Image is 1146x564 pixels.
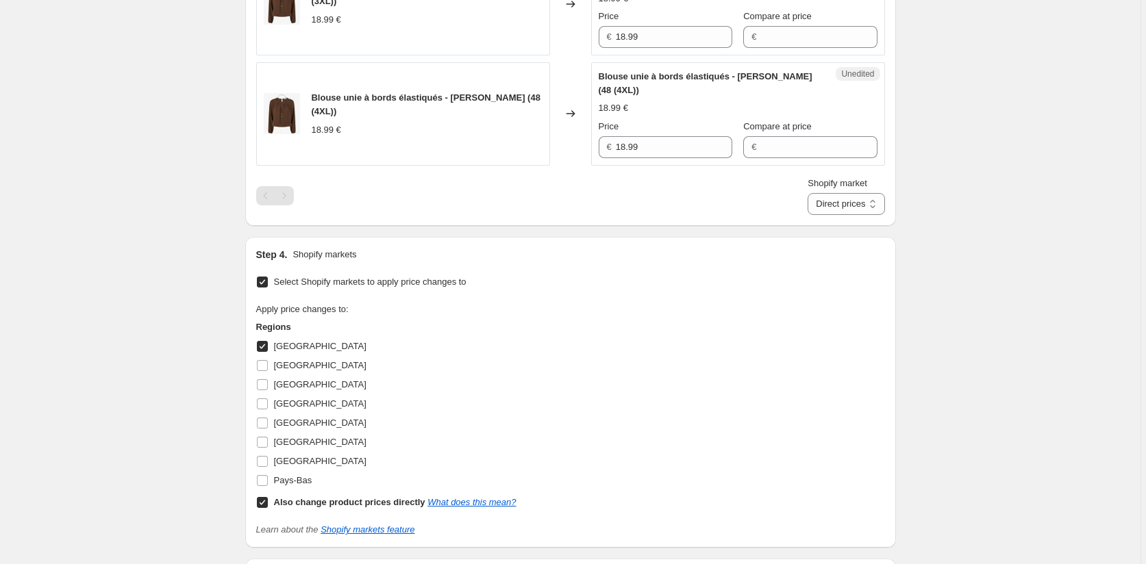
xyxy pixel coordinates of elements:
span: [GEOGRAPHIC_DATA] [274,360,366,370]
span: 18.99 € [599,103,628,113]
span: Compare at price [743,11,812,21]
span: Price [599,11,619,21]
span: Pays-Bas [274,475,312,485]
a: What does this mean? [427,497,516,507]
span: € [607,31,612,42]
span: Apply price changes to: [256,304,349,314]
span: € [751,31,756,42]
span: [GEOGRAPHIC_DATA] [274,437,366,447]
b: Also change product prices directly [274,497,425,507]
span: € [607,142,612,152]
span: 18.99 € [311,125,340,135]
span: Blouse unie à bords élastiqués - [PERSON_NAME] (48 (4XL)) [311,92,540,116]
span: 18.99 € [311,14,340,25]
span: [GEOGRAPHIC_DATA] [274,418,366,428]
h3: Regions [256,320,516,334]
nav: Pagination [256,186,294,205]
i: Learn about the [256,524,415,535]
a: Shopify markets feature [321,524,414,535]
span: Shopify market [808,178,867,188]
p: Shopify markets [292,248,356,261]
span: Price [599,121,619,131]
span: € [751,142,756,152]
h2: Step 4. [256,248,288,261]
span: Blouse unie à bords élastiqués - [PERSON_NAME] (48 (4XL)) [599,71,812,95]
span: Select Shopify markets to apply price changes to [274,277,466,287]
span: [GEOGRAPHIC_DATA] [274,456,366,466]
span: Compare at price [743,121,812,131]
span: [GEOGRAPHIC_DATA] [274,379,366,389]
span: [GEOGRAPHIC_DATA] [274,341,366,351]
img: JOA-5315-1_82d7c7c5-fa2d-41ae-b065-b98312e67b57_80x.jpg [264,93,301,134]
span: [GEOGRAPHIC_DATA] [274,398,366,409]
span: Unedited [841,68,874,79]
